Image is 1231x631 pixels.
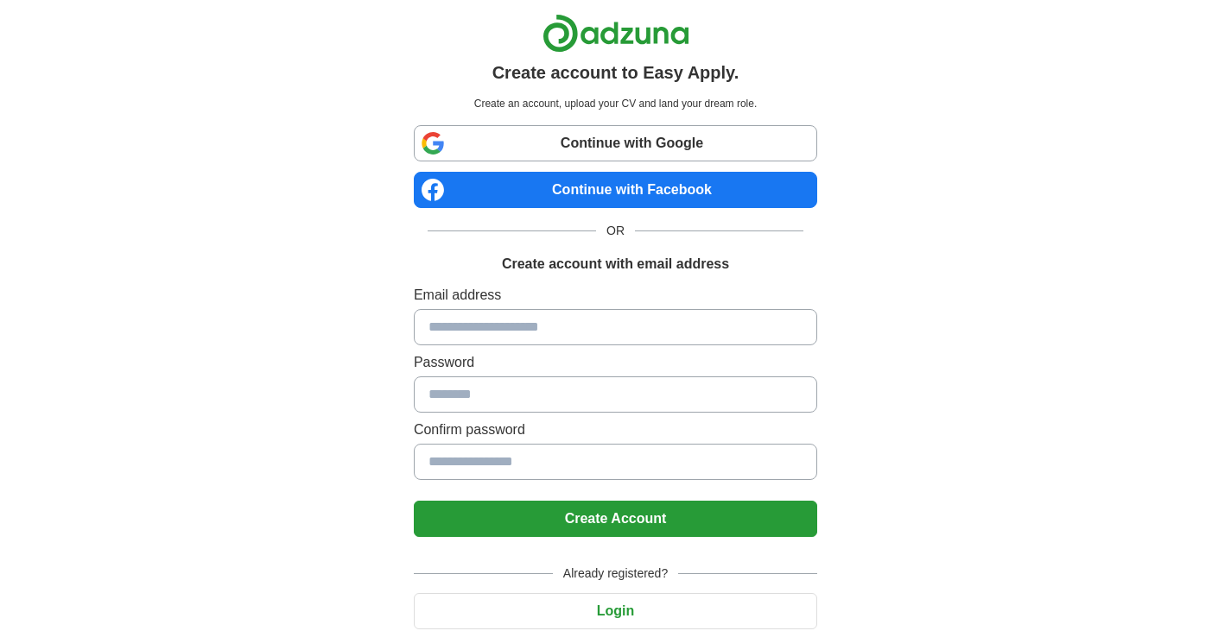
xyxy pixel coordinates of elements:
span: Already registered? [553,565,678,583]
span: OR [596,222,635,240]
label: Confirm password [414,420,817,440]
a: Continue with Google [414,125,817,161]
button: Create Account [414,501,817,537]
p: Create an account, upload your CV and land your dream role. [417,96,814,111]
h1: Create account to Easy Apply. [492,60,739,85]
img: Adzuna logo [543,14,689,53]
a: Continue with Facebook [414,172,817,208]
label: Password [414,352,817,373]
a: Login [414,603,817,618]
label: Email address [414,285,817,306]
h1: Create account with email address [502,254,729,274]
button: Login [414,593,817,629]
